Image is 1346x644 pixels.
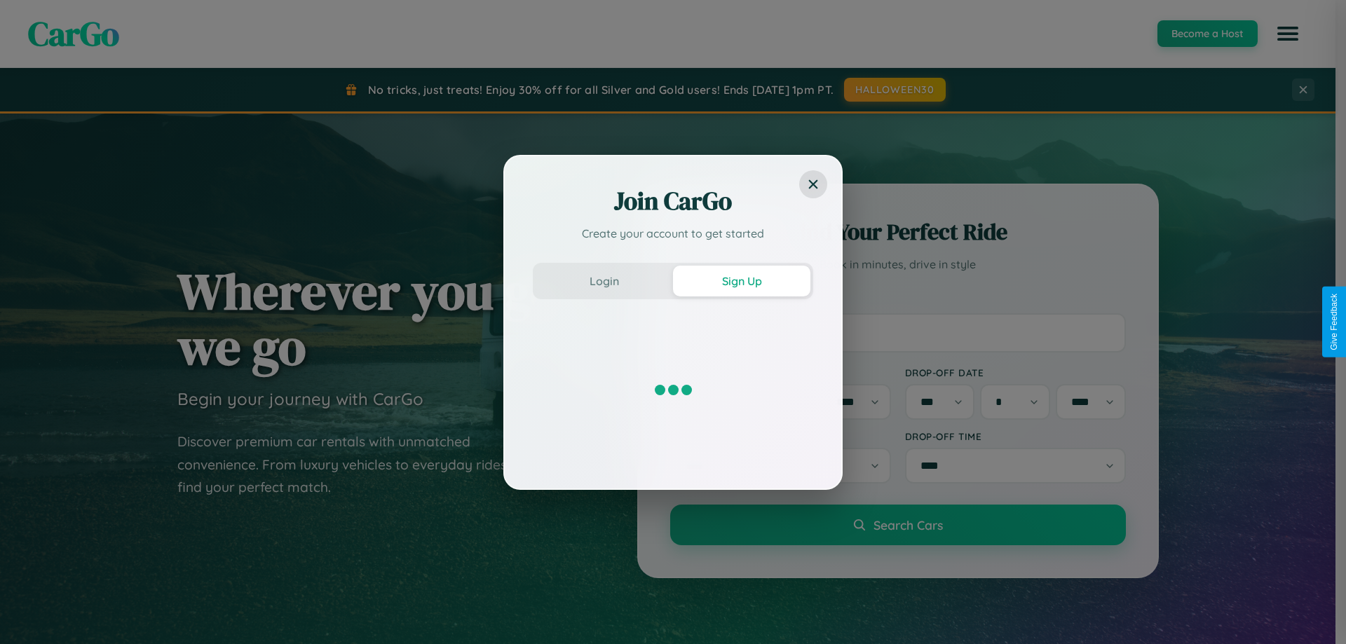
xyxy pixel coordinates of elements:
button: Login [536,266,673,296]
p: Create your account to get started [533,225,813,242]
h2: Join CarGo [533,184,813,218]
iframe: Intercom live chat [14,596,48,630]
div: Give Feedback [1329,294,1339,350]
button: Sign Up [673,266,810,296]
